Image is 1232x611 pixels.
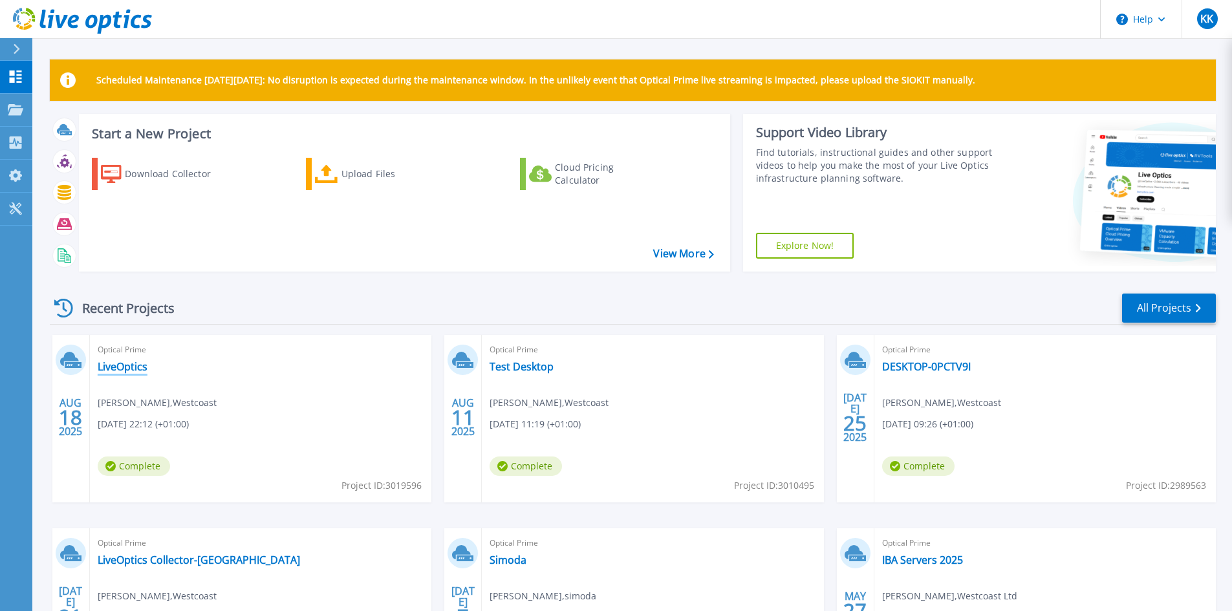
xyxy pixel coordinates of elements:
h3: Start a New Project [92,127,713,141]
p: Scheduled Maintenance [DATE][DATE]: No disruption is expected during the maintenance window. In t... [96,75,975,85]
a: Simoda [490,553,526,566]
span: Complete [882,456,955,476]
span: [DATE] 22:12 (+01:00) [98,417,189,431]
a: LiveOptics [98,360,147,373]
a: All Projects [1122,294,1216,323]
div: Find tutorials, instructional guides and other support videos to help you make the most of your L... [756,146,997,185]
span: 11 [451,412,475,423]
div: AUG 2025 [451,394,475,441]
div: AUG 2025 [58,394,83,441]
span: Optical Prime [490,536,816,550]
span: Optical Prime [490,343,816,357]
span: [PERSON_NAME] , simoda [490,589,596,603]
span: Complete [490,456,562,476]
div: [DATE] 2025 [843,394,867,441]
span: [DATE] 11:19 (+01:00) [490,417,581,431]
a: Explore Now! [756,233,854,259]
div: Support Video Library [756,124,997,141]
span: KK [1200,14,1213,24]
a: Upload Files [306,158,450,190]
span: 18 [59,412,82,423]
a: LiveOptics Collector-[GEOGRAPHIC_DATA] [98,553,300,566]
div: Download Collector [125,161,228,187]
a: Test Desktop [490,360,554,373]
span: 25 [843,418,867,429]
span: Optical Prime [98,536,424,550]
a: Cloud Pricing Calculator [520,158,664,190]
a: View More [653,248,713,260]
span: [DATE] 09:26 (+01:00) [882,417,973,431]
div: Recent Projects [50,292,192,324]
span: Project ID: 2989563 [1126,478,1206,493]
span: [PERSON_NAME] , Westcoast [98,589,217,603]
span: [PERSON_NAME] , Westcoast [98,396,217,410]
span: Project ID: 3010495 [734,478,814,493]
span: Optical Prime [882,536,1208,550]
span: Optical Prime [98,343,424,357]
div: Upload Files [341,161,445,187]
span: [PERSON_NAME] , Westcoast Ltd [882,589,1017,603]
span: Project ID: 3019596 [341,478,422,493]
a: DESKTOP-0PCTV9I [882,360,971,373]
span: [PERSON_NAME] , Westcoast [490,396,609,410]
span: [PERSON_NAME] , Westcoast [882,396,1001,410]
a: IBA Servers 2025 [882,553,963,566]
div: Cloud Pricing Calculator [555,161,658,187]
span: Optical Prime [882,343,1208,357]
span: Complete [98,456,170,476]
a: Download Collector [92,158,236,190]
